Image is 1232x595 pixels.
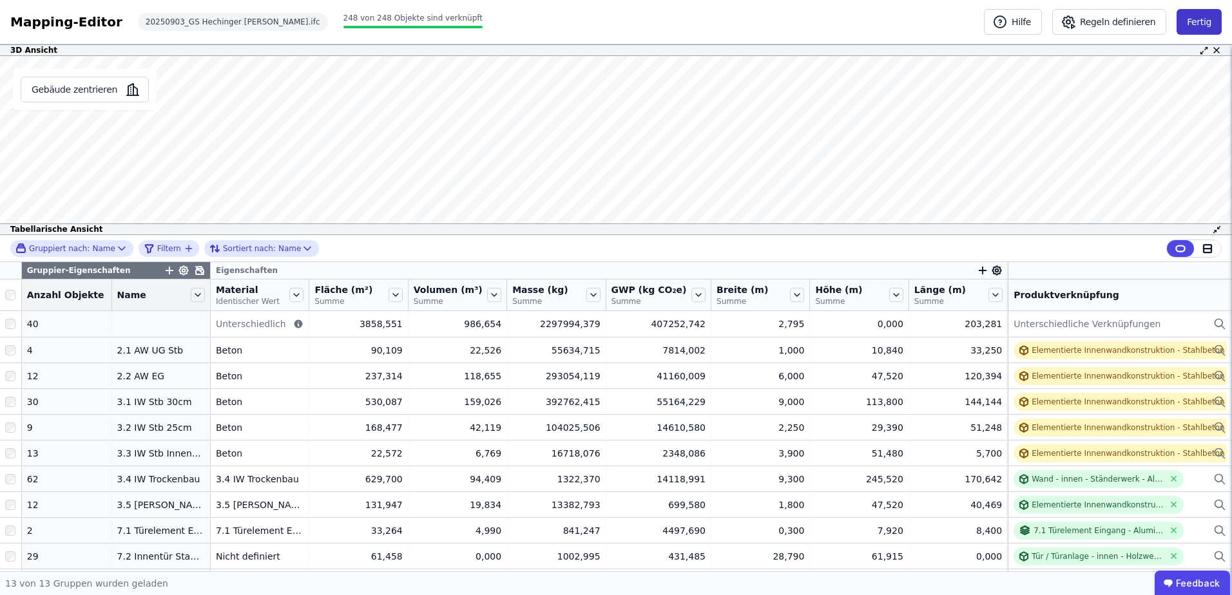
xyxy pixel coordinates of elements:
div: 1322,370 [512,473,600,486]
span: Name [117,288,146,301]
div: 33,264 [314,524,402,537]
span: Eigenschaften [216,265,278,276]
div: Beton [216,370,303,382]
div: 3.5 [PERSON_NAME] [216,498,303,511]
div: 3.3 IW Stb Innenstützen [117,447,205,460]
span: Summe [914,296,966,307]
div: Mapping-Editor [10,13,122,31]
div: 2,795 [717,317,804,330]
div: 7.1 Türelement Eingang [216,524,303,537]
div: 0,000 [815,317,903,330]
div: 14118,991 [611,473,706,486]
div: 22,526 [414,344,501,357]
div: 131,947 [314,498,402,511]
span: Gruppier-Eigenschaften [27,265,131,276]
div: Beton [216,447,303,460]
div: 47,520 [815,498,903,511]
div: 1002,995 [512,550,600,563]
div: 237,314 [314,370,402,382]
span: Länge (m) [914,283,966,296]
div: 699,580 [611,498,706,511]
div: Name [209,241,301,256]
div: 14610,580 [611,421,706,434]
span: Gruppiert nach: [29,243,90,254]
span: Masse (kg) [512,283,568,296]
div: 392762,415 [512,395,600,408]
div: 29 [27,550,106,563]
div: 2297994,379 [512,317,600,330]
span: Summe [717,296,768,307]
div: 3.4 IW Trockenbau [216,473,303,486]
div: 9,000 [717,395,804,408]
div: 12 [27,370,106,382]
div: 19,834 [414,498,501,511]
span: Volumen (m³) [414,283,483,296]
span: Höhe (m) [815,283,862,296]
div: 245,520 [815,473,903,486]
div: 94,409 [414,473,501,486]
div: 42,119 [414,421,501,434]
span: Sortiert nach: [223,243,276,254]
div: Tür / Türanlage - innen - Holzwerkstoff allgemein [1032,551,1164,562]
div: 3858,551 [314,317,402,330]
div: 2,250 [717,421,804,434]
div: 9,300 [717,473,804,486]
div: 47,520 [815,370,903,382]
div: 168,477 [314,421,402,434]
span: Unterschiedlich [216,317,286,330]
div: 90,109 [314,344,402,357]
div: Beton [216,421,303,434]
div: 3.4 IW Trockenbau [117,473,205,486]
button: Gebäude zentrieren [21,77,149,102]
div: 41160,009 [611,370,706,382]
span: Anzahl Objekte [27,288,104,301]
div: 7.1 Türelement Eingang [117,524,205,537]
div: 629,700 [314,473,402,486]
div: 9 [27,421,106,434]
button: Fertig [1177,9,1222,35]
div: 3.5 [PERSON_NAME] [117,498,205,511]
div: Elementierte Innenwandkonstruktion - Holz allgemein [1032,500,1164,510]
span: Identischer Wert [216,296,280,307]
div: 61,458 [314,550,402,563]
div: 0,300 [717,524,804,537]
div: 6,769 [414,447,501,460]
span: Tabellarische Ansicht [10,224,102,234]
div: Name [15,243,115,254]
div: 22,572 [314,447,402,460]
span: Summe [512,296,568,307]
span: Summe [815,296,862,307]
div: 51,248 [914,421,1002,434]
div: 2 [27,524,106,537]
div: 407252,742 [611,317,706,330]
div: 3.2 IW Stb 25cm [117,421,205,434]
button: Hilfe [984,9,1042,35]
div: 2.1 AW UG Stb [117,344,205,357]
div: 7.1 Türelement Eingang - Aluminiumrahmen - Dreifachverglasung - m² [1034,525,1164,536]
div: 62 [27,473,106,486]
div: 7814,002 [611,344,706,357]
div: 30 [27,395,106,408]
div: Beton [216,344,303,357]
div: 4 [27,344,106,357]
div: 4,990 [414,524,501,537]
div: 40,469 [914,498,1002,511]
div: 20250903_GS Hechinger [PERSON_NAME].ifc [138,13,328,31]
div: 118,655 [414,370,501,382]
span: Material [216,283,280,296]
div: 7.2 Innentür Standard [117,550,205,563]
div: 55634,715 [512,344,600,357]
span: Summe [314,296,372,307]
div: 2.2 AW EG [117,370,205,382]
div: 61,915 [815,550,903,563]
div: Produktverknüpfung [1014,288,1227,301]
div: 530,087 [314,395,402,408]
span: Fläche (m²) [314,283,372,296]
div: 33,250 [914,344,1002,357]
div: 1,000 [717,344,804,357]
div: 16718,076 [512,447,600,460]
div: 12 [27,498,106,511]
span: Filtern [157,243,181,254]
div: 13 [27,447,106,460]
div: 431,485 [611,550,706,563]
